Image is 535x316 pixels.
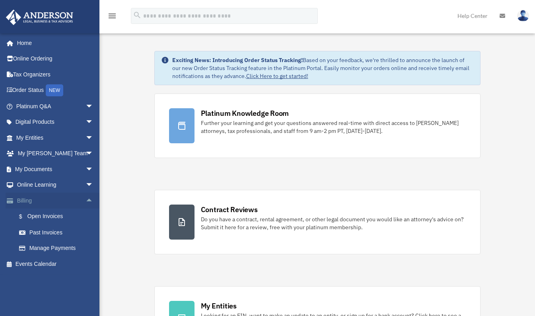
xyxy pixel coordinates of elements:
[517,10,529,21] img: User Pic
[154,94,481,158] a: Platinum Knowledge Room Further your learning and get your questions answered real-time with dire...
[11,240,105,256] a: Manage Payments
[6,130,105,146] a: My Entitiesarrow_drop_down
[6,66,105,82] a: Tax Organizers
[201,205,258,215] div: Contract Reviews
[201,119,466,135] div: Further your learning and get your questions answered real-time with direct access to [PERSON_NAM...
[86,193,101,209] span: arrow_drop_up
[23,212,27,222] span: $
[107,14,117,21] a: menu
[6,161,105,177] a: My Documentsarrow_drop_down
[86,130,101,146] span: arrow_drop_down
[86,114,101,131] span: arrow_drop_down
[11,224,105,240] a: Past Invoices
[6,82,105,99] a: Order StatusNEW
[86,146,101,162] span: arrow_drop_down
[6,177,105,193] a: Online Learningarrow_drop_down
[133,11,142,20] i: search
[6,35,101,51] a: Home
[201,215,466,231] div: Do you have a contract, rental agreement, or other legal document you would like an attorney's ad...
[6,51,105,67] a: Online Ordering
[201,108,289,118] div: Platinum Knowledge Room
[246,72,308,80] a: Click Here to get started!
[46,84,63,96] div: NEW
[154,190,481,254] a: Contract Reviews Do you have a contract, rental agreement, or other legal document you would like...
[86,177,101,193] span: arrow_drop_down
[6,146,105,162] a: My [PERSON_NAME] Teamarrow_drop_down
[201,301,237,311] div: My Entities
[6,114,105,130] a: Digital Productsarrow_drop_down
[6,98,105,114] a: Platinum Q&Aarrow_drop_down
[6,256,105,272] a: Events Calendar
[172,56,474,80] div: Based on your feedback, we're thrilled to announce the launch of our new Order Status Tracking fe...
[6,193,105,209] a: Billingarrow_drop_up
[4,10,76,25] img: Anderson Advisors Platinum Portal
[86,161,101,178] span: arrow_drop_down
[107,11,117,21] i: menu
[172,57,303,64] strong: Exciting News: Introducing Order Status Tracking!
[11,209,105,225] a: $Open Invoices
[86,98,101,115] span: arrow_drop_down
